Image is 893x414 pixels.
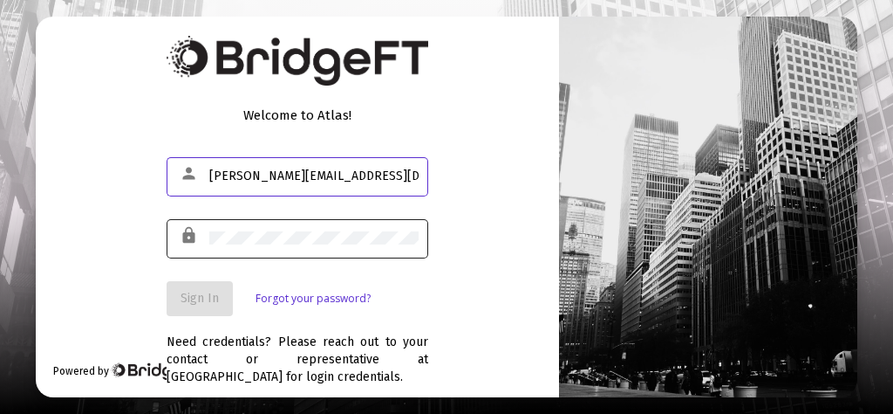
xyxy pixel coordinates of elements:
mat-icon: person [180,163,201,184]
div: Welcome to Atlas! [167,107,428,124]
span: Sign In [181,291,219,306]
a: Forgot your password? [256,290,371,307]
div: Need credentials? Please reach out to your contact or representative at [GEOGRAPHIC_DATA] for log... [167,316,428,386]
div: Powered by [53,362,202,380]
mat-icon: lock [180,225,201,246]
input: Email or Username [209,169,419,183]
img: Bridge Financial Technology Logo [167,36,428,86]
button: Sign In [167,281,233,316]
img: Bridge Financial Technology Logo [111,362,202,380]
